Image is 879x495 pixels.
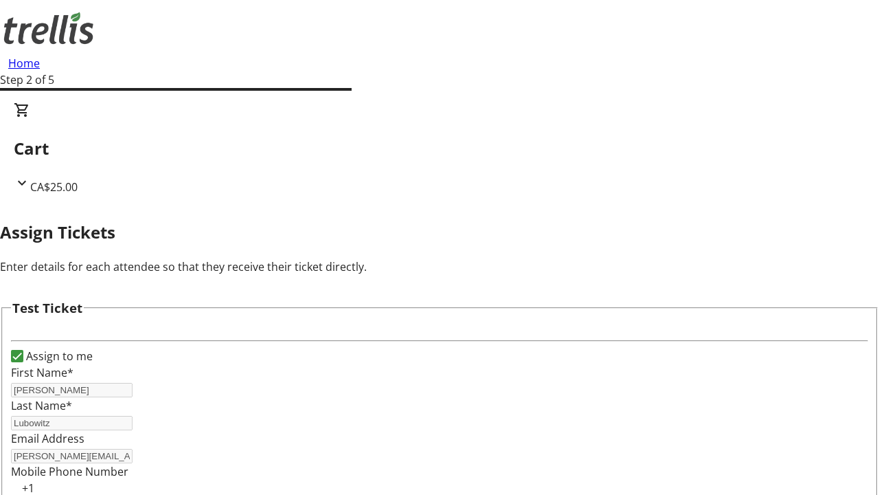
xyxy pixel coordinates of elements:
label: Mobile Phone Number [11,464,128,479]
h3: Test Ticket [12,298,82,318]
label: Last Name* [11,398,72,413]
span: CA$25.00 [30,179,78,195]
div: CartCA$25.00 [14,102,865,195]
label: Assign to me [23,348,93,364]
h2: Cart [14,136,865,161]
label: First Name* [11,365,73,380]
label: Email Address [11,431,84,446]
